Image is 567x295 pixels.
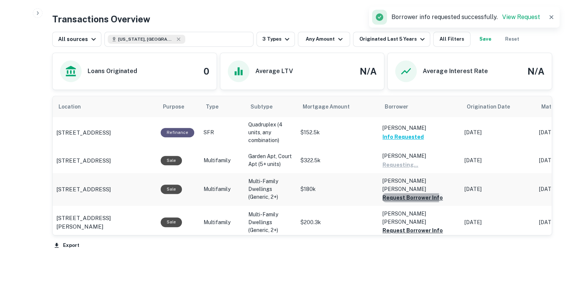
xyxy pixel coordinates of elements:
[53,96,552,235] div: scrollable content
[161,185,182,194] div: Sale
[382,124,457,132] p: [PERSON_NAME]
[204,219,241,226] p: Multifamily
[382,193,443,202] button: Request Borrower Info
[104,32,253,47] button: [US_STATE], [GEOGRAPHIC_DATA]
[204,129,241,136] p: SFR
[56,128,111,137] p: [STREET_ADDRESS]
[248,211,293,234] p: Multi-Family Dwellings (Generic, 2+)
[56,128,153,137] a: [STREET_ADDRESS]
[464,219,532,226] p: [DATE]
[360,65,377,78] h4: N/A
[161,128,194,137] div: This loan purpose was for refinancing
[200,96,245,117] th: Type
[56,156,153,165] a: [STREET_ADDRESS]
[502,13,540,21] a: View Request
[359,35,426,44] div: Originated Last 5 Years
[251,102,273,111] span: Subtype
[204,157,241,164] p: Multifamily
[56,185,111,194] p: [STREET_ADDRESS]
[59,102,91,111] span: Location
[382,177,457,193] p: [PERSON_NAME] [PERSON_NAME]
[423,67,488,76] h6: Average Interest Rate
[382,132,424,141] button: Info Requested
[204,65,209,78] h4: 0
[298,32,350,47] button: Any Amount
[56,156,111,165] p: [STREET_ADDRESS]
[52,12,150,26] h4: Transactions Overview
[391,13,540,22] p: Borrower info requested successfully.
[245,96,297,117] th: Subtype
[58,35,98,44] div: All sources
[248,178,293,201] p: Multi-Family Dwellings (Generic, 2+)
[300,157,375,164] p: $322.5k
[527,65,544,78] h4: N/A
[303,102,359,111] span: Mortgage Amount
[382,226,443,235] button: Request Borrower Info
[161,156,182,165] div: Sale
[353,32,430,47] button: Originated Last 5 Years
[88,67,137,76] h6: Loans Originated
[161,217,182,227] div: Sale
[52,32,101,47] button: All sources
[464,129,532,136] p: [DATE]
[163,102,194,111] span: Purpose
[300,219,375,226] p: $200.3k
[385,102,408,111] span: Borrower
[473,32,497,47] button: Save your search to get updates of matches that match your search criteria.
[53,96,157,117] th: Location
[118,36,174,43] span: [US_STATE], [GEOGRAPHIC_DATA]
[56,185,153,194] a: [STREET_ADDRESS]
[248,153,293,168] p: Garden Apt, Court Apt (5+ units)
[382,210,457,226] p: [PERSON_NAME] [PERSON_NAME]
[464,157,532,164] p: [DATE]
[467,102,520,111] span: Origination Date
[461,96,535,117] th: Origination Date
[379,96,461,117] th: Borrower
[256,32,295,47] button: 3 Types
[52,240,81,251] button: Export
[433,32,470,47] button: All Filters
[300,185,375,193] p: $180k
[464,185,532,193] p: [DATE]
[206,102,218,111] span: Type
[255,67,293,76] h6: Average LTV
[248,121,293,144] p: Quadruplex (4 units, any combination)
[382,152,457,160] p: [PERSON_NAME]
[204,185,241,193] p: Multifamily
[56,214,153,231] a: [STREET_ADDRESS][PERSON_NAME]
[500,32,524,47] button: Reset
[300,129,375,136] p: $152.5k
[297,96,379,117] th: Mortgage Amount
[530,235,567,271] iframe: Chat Widget
[157,96,200,117] th: Purpose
